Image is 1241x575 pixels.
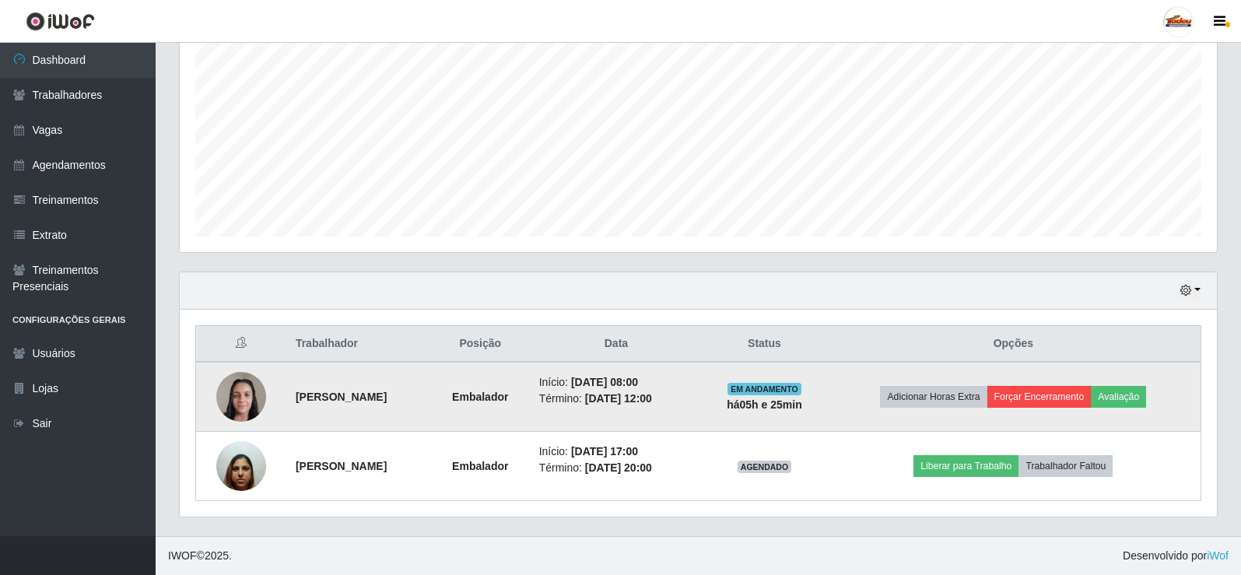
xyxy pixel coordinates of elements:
[571,445,638,458] time: [DATE] 17:00
[539,460,694,476] li: Término:
[913,455,1018,477] button: Liberar para Trabalho
[168,549,197,562] span: IWOF
[585,392,652,405] time: [DATE] 12:00
[452,460,508,472] strong: Embalador
[168,548,232,564] span: © 2025 .
[539,374,694,391] li: Início:
[727,398,802,411] strong: há 05 h e 25 min
[1207,549,1229,562] a: iWof
[1123,548,1229,564] span: Desenvolvido por
[738,461,792,473] span: AGENDADO
[1018,455,1113,477] button: Trabalhador Faltou
[452,391,508,403] strong: Embalador
[585,461,652,474] time: [DATE] 20:00
[880,386,987,408] button: Adicionar Horas Extra
[1091,386,1146,408] button: Avaliação
[826,326,1201,363] th: Opções
[296,391,387,403] strong: [PERSON_NAME]
[431,326,530,363] th: Posição
[727,383,801,395] span: EM ANDAMENTO
[987,386,1092,408] button: Forçar Encerramento
[296,460,387,472] strong: [PERSON_NAME]
[703,326,826,363] th: Status
[286,326,431,363] th: Trabalhador
[216,363,266,429] img: 1738436502768.jpeg
[530,326,703,363] th: Data
[216,433,266,499] img: 1730150027487.jpeg
[26,12,95,31] img: CoreUI Logo
[571,376,638,388] time: [DATE] 08:00
[539,391,694,407] li: Término:
[539,444,694,460] li: Início:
